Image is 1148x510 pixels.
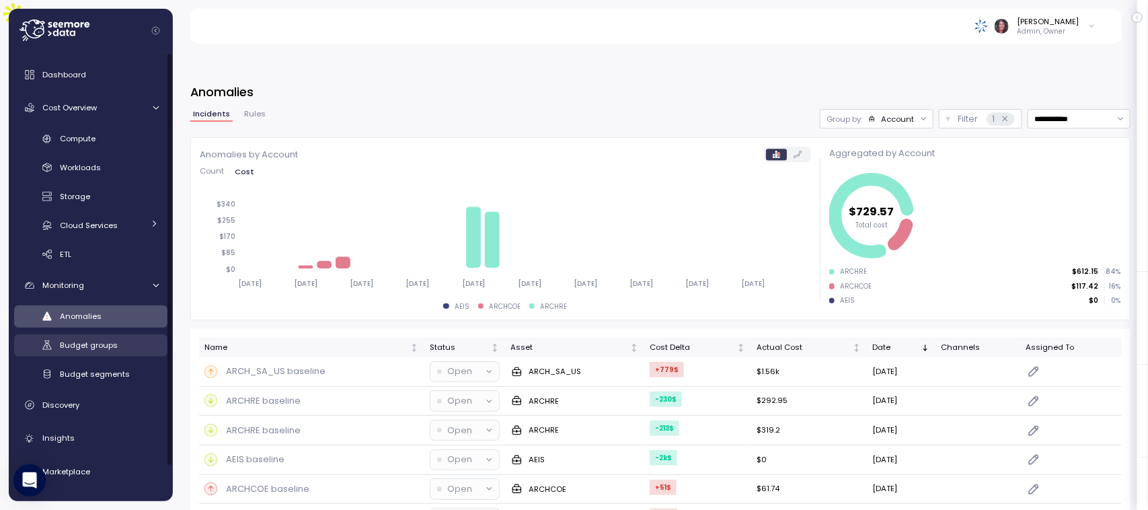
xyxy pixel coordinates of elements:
p: ARCH_SA_US baseline [226,365,326,378]
tspan: $340 [217,200,235,209]
tspan: [DATE] [350,279,374,288]
tspan: [DATE] [295,279,318,288]
p: AEIS baseline [226,453,284,466]
div: ARCHCOE [489,302,521,312]
p: 16 % [1105,282,1121,291]
div: Open Intercom Messenger [13,464,46,497]
div: Assigned To [1026,342,1116,354]
td: [DATE] [867,475,935,505]
p: $612.15 [1072,267,1098,277]
td: [DATE] [867,445,935,475]
div: AEIS [455,302,469,312]
p: $0 [1089,296,1098,305]
a: Discovery [14,392,167,418]
th: AssetNot sorted [505,338,645,357]
a: Cloud Services [14,214,167,236]
div: Status [430,342,488,354]
p: ARCHCOE baseline [226,482,309,496]
button: Filter1 [939,109,1022,129]
td: $61.74 [751,475,867,505]
td: $0 [751,445,867,475]
div: +51 $ [650,480,677,495]
span: Marketplace [42,466,90,477]
tspan: $85 [221,249,235,258]
span: Cloud Services [60,220,118,231]
div: Not sorted [490,343,500,353]
tspan: [DATE] [632,279,655,288]
p: Open [447,365,472,378]
p: 84 % [1105,267,1121,277]
tspan: $729.57 [849,204,894,219]
th: NameNot sorted [199,338,424,357]
span: ETL [60,249,71,260]
div: -2k $ [650,450,677,466]
a: Insights [14,425,167,452]
span: Budget groups [60,340,118,351]
span: Dashboard [42,69,86,80]
th: Cost DeltaNot sorted [644,338,751,357]
div: Actual Cost [757,342,850,354]
a: Budget groups [14,334,167,357]
a: Cost Overview [14,94,167,121]
span: Cost Overview [42,102,97,113]
tspan: [DATE] [687,279,711,288]
div: -230 $ [650,392,682,407]
div: Cost Delta [650,342,734,354]
p: Admin, Owner [1018,27,1079,36]
span: Budget segments [60,369,130,379]
div: ARCHCOE [840,282,872,291]
div: Channels [941,342,1015,354]
tspan: $0 [226,265,235,274]
div: Not sorted [852,343,862,353]
div: Not sorted [410,343,419,353]
tspan: [DATE] [744,279,767,288]
img: 68790ce639d2d68da1992664.PNG [974,19,989,33]
p: Open [447,394,472,408]
span: Incidents [193,110,230,118]
p: $117.42 [1071,282,1098,291]
p: Aggregated by Account [829,147,1121,160]
tspan: [DATE] [238,279,262,288]
img: ACg8ocLDuIZlR5f2kIgtapDwVC7yp445s3OgbrQTIAV7qYj8P05r5pI=s96-c [995,19,1009,33]
button: Open [430,391,499,410]
div: ARCHRE [540,302,567,312]
span: Compute [60,133,95,144]
div: AEIS [840,296,855,305]
p: Filter [958,112,978,126]
tspan: Total cost [855,221,888,229]
button: Collapse navigation [147,26,164,36]
a: Budget segments [14,363,167,385]
p: Open [447,482,472,496]
a: Compute [14,128,167,150]
p: Group by: [827,114,862,124]
td: [DATE] [867,357,935,387]
td: [DATE] [867,416,935,445]
td: [DATE] [867,387,935,416]
p: Anomalies by Account [200,148,298,161]
a: Monitoring [14,272,167,299]
span: Rules [244,110,266,118]
td: $319.2 [751,416,867,445]
div: Not sorted [629,343,639,353]
tspan: [DATE] [519,279,543,288]
span: Discovery [42,400,79,410]
td: $1.56k [751,357,867,387]
span: Workloads [60,162,101,173]
th: Actual CostNot sorted [751,338,867,357]
div: Not sorted [736,343,746,353]
a: Workloads [14,157,167,179]
div: Asset [510,342,627,354]
div: Sorted descending [921,343,930,353]
button: Open [430,450,499,470]
td: $292.95 [751,387,867,416]
p: ARCH_SA_US [529,366,582,377]
th: StatusNot sorted [424,338,505,357]
span: Insights [42,433,75,443]
button: Open [430,362,499,381]
span: Anomalies [60,311,102,322]
p: ARCHRE [529,396,560,406]
p: Open [447,424,472,437]
th: DateSorted descending [867,338,935,357]
button: Open [430,421,499,440]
